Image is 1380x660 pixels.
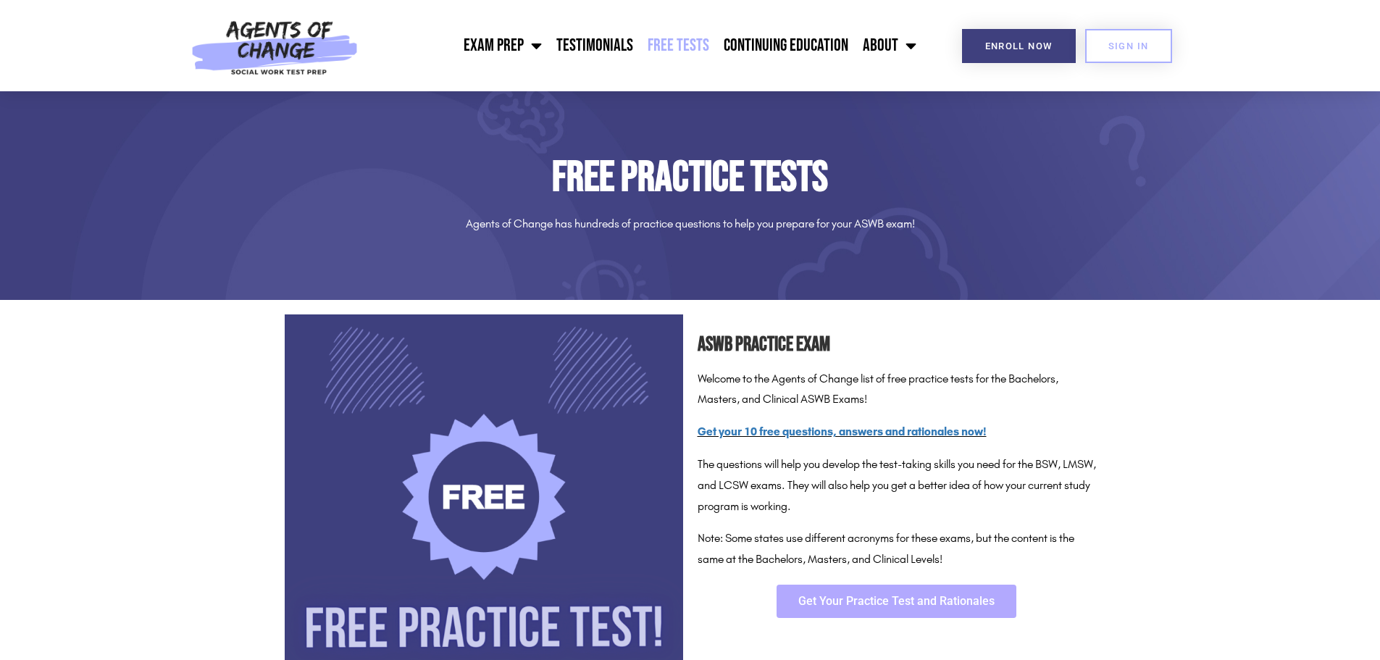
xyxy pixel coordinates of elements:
[798,596,995,607] span: Get Your Practice Test and Rationales
[1085,29,1172,63] a: SIGN IN
[985,41,1053,51] span: Enroll Now
[962,29,1076,63] a: Enroll Now
[698,329,1096,362] h2: ASWB Practice Exam
[698,528,1096,570] p: Note: Some states use different acronyms for these exams, but the content is the same at the Bach...
[716,28,856,64] a: Continuing Education
[698,454,1096,517] p: The questions will help you develop the test-taking skills you need for the BSW, LMSW, and LCSW e...
[856,28,924,64] a: About
[698,369,1096,411] p: Welcome to the Agents of Change list of free practice tests for the Bachelors, Masters, and Clini...
[698,425,987,438] a: Get your 10 free questions, answers and rationales now!
[777,585,1016,618] a: Get Your Practice Test and Rationales
[366,28,924,64] nav: Menu
[285,156,1096,199] h1: Free Practice Tests
[285,214,1096,235] p: Agents of Change has hundreds of practice questions to help you prepare for your ASWB exam!
[456,28,549,64] a: Exam Prep
[549,28,640,64] a: Testimonials
[1108,41,1149,51] span: SIGN IN
[640,28,716,64] a: Free Tests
